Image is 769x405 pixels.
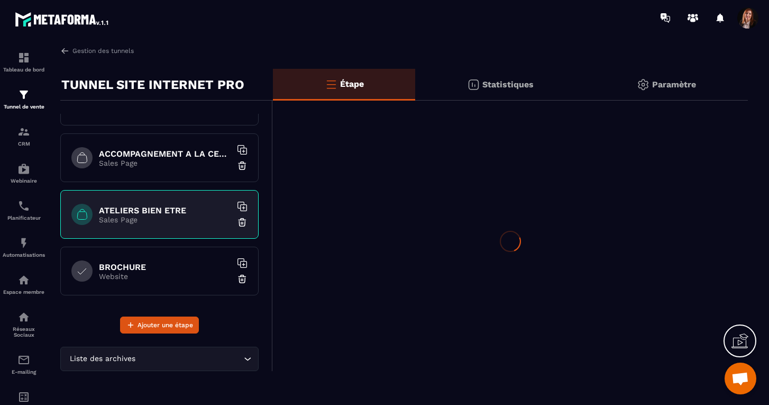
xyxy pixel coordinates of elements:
a: formationformationTableau de bord [3,43,45,80]
a: emailemailE-mailing [3,346,45,383]
p: Paramètre [652,79,696,89]
img: social-network [17,311,30,323]
img: arrow [60,46,70,56]
img: formation [17,51,30,64]
p: Statistiques [482,79,534,89]
img: automations [17,237,30,249]
img: formation [17,125,30,138]
p: TUNNEL SITE INTERNET PRO [61,74,244,95]
img: trash [237,160,248,171]
button: Ajouter une étape [120,317,199,334]
img: stats.20deebd0.svg [467,78,480,91]
img: accountant [17,391,30,403]
p: Étape [340,79,364,89]
a: schedulerschedulerPlanificateur [3,192,45,229]
img: setting-gr.5f69749f.svg [637,78,649,91]
p: Planificateur [3,215,45,221]
input: Search for option [138,353,241,365]
p: CRM [3,141,45,147]
a: formationformationCRM [3,118,45,155]
a: social-networksocial-networkRéseaux Sociaux [3,303,45,346]
img: formation [17,88,30,101]
div: Search for option [60,347,259,371]
a: automationsautomationsWebinaire [3,155,45,192]
img: trash [237,274,248,284]
h6: BROCHURE [99,262,231,272]
a: Ouvrir le chat [725,363,756,394]
h6: ACCOMPAGNEMENT A LA CERTIFICATION HAS [99,149,231,159]
h6: ATELIERS BIEN ETRE [99,205,231,215]
p: Tunnel de vente [3,104,45,110]
img: trash [237,217,248,228]
p: Sales Page [99,215,231,224]
span: Ajouter une étape [138,320,193,330]
a: automationsautomationsEspace membre [3,266,45,303]
p: Website [99,272,231,281]
a: automationsautomationsAutomatisations [3,229,45,266]
span: Liste des archives [67,353,138,365]
p: Réseaux Sociaux [3,326,45,338]
a: Gestion des tunnels [60,46,134,56]
p: Automatisations [3,252,45,258]
p: Tableau de bord [3,67,45,73]
p: Espace membre [3,289,45,295]
a: formationformationTunnel de vente [3,80,45,118]
p: Sales Page [99,159,231,167]
p: Webinaire [3,178,45,184]
img: automations [17,163,30,175]
p: E-mailing [3,369,45,375]
img: scheduler [17,200,30,212]
img: email [17,354,30,366]
img: bars-o.4a397970.svg [325,78,337,91]
img: automations [17,274,30,286]
img: logo [15,10,110,29]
